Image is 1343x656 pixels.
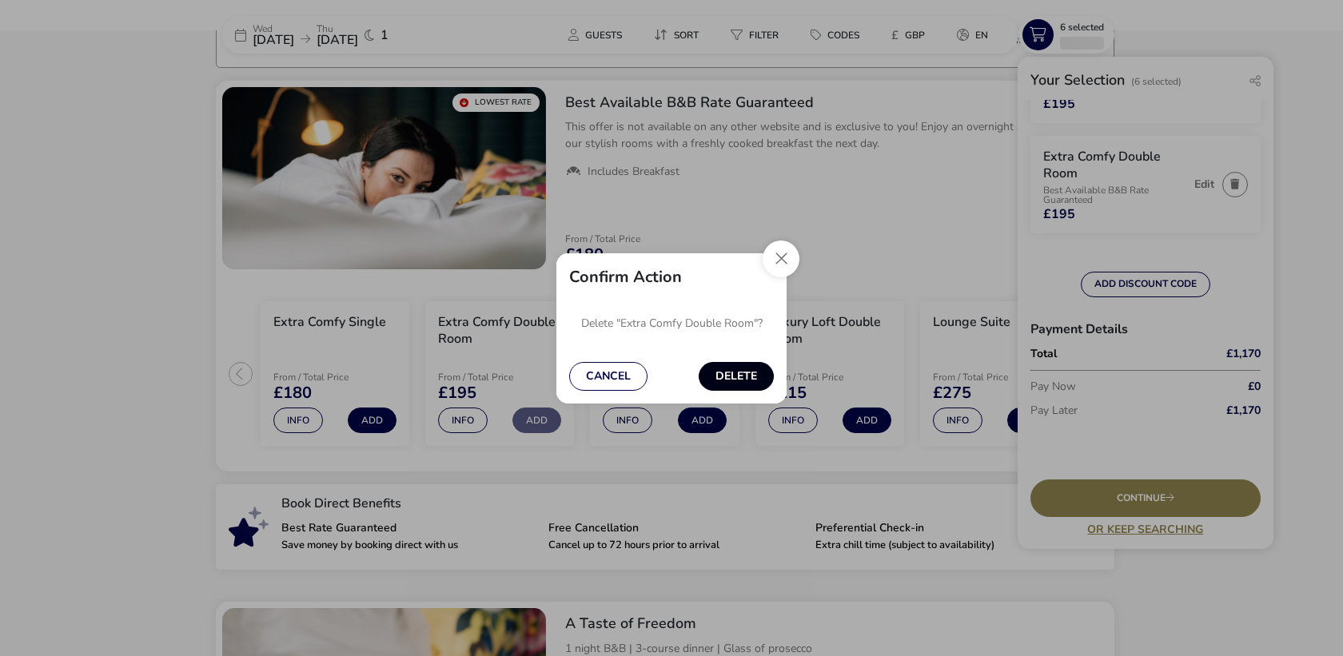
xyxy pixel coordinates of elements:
h2: Confirm Action [569,266,682,288]
button: Close [763,241,799,277]
button: Delete [699,362,774,391]
p: Delete "Extra Comfy Double Room"? [581,312,763,336]
div: delete modal [556,253,787,404]
button: Cancel [569,362,648,391]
